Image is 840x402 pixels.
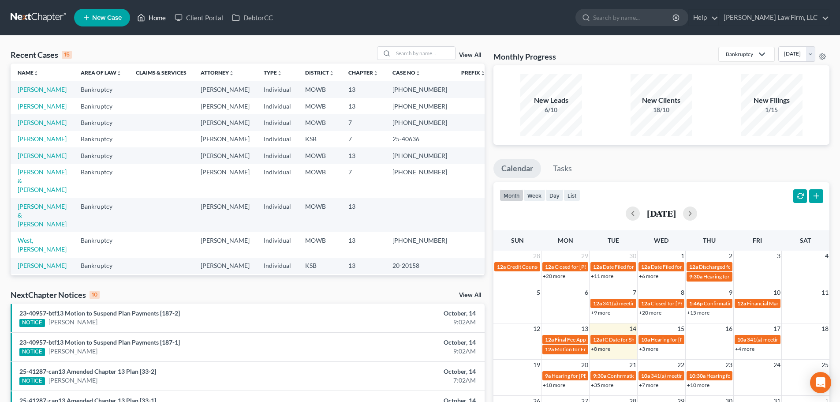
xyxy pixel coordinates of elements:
[689,273,702,280] span: 9:30a
[19,348,45,356] div: NOTICE
[603,263,676,270] span: Date Filed for [PERSON_NAME]
[687,382,709,388] a: +10 more
[18,135,67,143] a: [PERSON_NAME]
[341,232,385,257] td: 13
[728,251,733,261] span: 2
[194,274,257,290] td: [PERSON_NAME]
[257,147,298,164] td: Individual
[543,273,565,279] a: +20 more
[591,273,613,279] a: +11 more
[385,164,454,198] td: [PHONE_NUMBER]
[735,346,754,352] a: +4 more
[257,232,298,257] td: Individual
[603,300,688,307] span: 341(a) meeting for [PERSON_NAME]
[194,258,257,274] td: [PERSON_NAME]
[74,131,129,147] td: Bankruptcy
[821,360,829,370] span: 25
[773,323,781,334] span: 17
[631,95,692,105] div: New Clients
[532,360,541,370] span: 19
[74,164,129,198] td: Bankruptcy
[341,274,385,290] td: 13
[74,274,129,290] td: Bankruptcy
[341,114,385,131] td: 7
[298,98,341,114] td: MOWB
[194,98,257,114] td: [PERSON_NAME]
[641,336,650,343] span: 10a
[545,346,554,353] span: 12a
[545,159,580,178] a: Tasks
[603,336,678,343] span: IC Date for Shield Industries, Inc.
[608,237,619,244] span: Tue
[821,287,829,298] span: 11
[545,372,551,379] span: 9a
[639,382,658,388] a: +7 more
[753,237,762,244] span: Fri
[264,69,282,76] a: Typeunfold_more
[545,263,554,270] span: 12a
[689,372,706,379] span: 10:30a
[639,346,658,352] a: +3 more
[680,287,685,298] span: 8
[737,336,746,343] span: 10a
[228,10,277,26] a: DebtorCC
[493,51,556,62] h3: Monthly Progress
[393,47,455,60] input: Search by name...
[329,318,476,327] div: 9:02AM
[19,309,180,317] a: 23-40957-btf13 Motion to Suspend Plan Payments [187-2]
[543,382,565,388] a: +18 more
[607,372,707,379] span: Confirmation hearing for [PERSON_NAME]
[329,71,334,76] i: unfold_more
[706,372,766,379] span: Hearing for 1 Big Red, LLC
[593,300,602,307] span: 12a
[724,360,733,370] span: 23
[639,309,661,316] a: +20 more
[74,98,129,114] td: Bankruptcy
[257,114,298,131] td: Individual
[129,64,194,81] th: Claims & Services
[415,71,421,76] i: unfold_more
[341,131,385,147] td: 7
[257,164,298,198] td: Individual
[747,336,836,343] span: 341(a) meeting for Bar K Holdings, LLC
[591,309,610,316] a: +9 more
[651,300,757,307] span: Closed for [PERSON_NAME], Demetrielannett
[552,372,620,379] span: Hearing for [PERSON_NAME]
[385,232,454,257] td: [PHONE_NUMBER]
[773,287,781,298] span: 10
[555,263,668,270] span: Closed for [PERSON_NAME] & [PERSON_NAME]
[18,102,67,110] a: [PERSON_NAME]
[194,81,257,98] td: [PERSON_NAME]
[11,49,72,60] div: Recent Cases
[257,131,298,147] td: Individual
[704,300,802,307] span: Confirmation hearing for Apple Central KC
[18,203,67,228] a: [PERSON_NAME] & [PERSON_NAME]
[194,198,257,232] td: [PERSON_NAME]
[580,360,589,370] span: 20
[385,147,454,164] td: [PHONE_NUMBER]
[647,209,676,218] h2: [DATE]
[329,347,476,356] div: 9:02AM
[532,323,541,334] span: 12
[257,198,298,232] td: Individual
[493,159,541,178] a: Calendar
[341,81,385,98] td: 13
[19,377,45,385] div: NOTICE
[564,189,580,201] button: list
[632,287,637,298] span: 7
[699,263,776,270] span: Discharged for [PERSON_NAME]
[507,263,598,270] span: Credit Counseling for [PERSON_NAME]
[329,338,476,347] div: October, 14
[821,323,829,334] span: 18
[641,263,650,270] span: 12a
[676,360,685,370] span: 22
[593,372,606,379] span: 9:30a
[74,114,129,131] td: Bankruptcy
[651,263,771,270] span: Date Filed for [PERSON_NAME] & [PERSON_NAME]
[19,338,180,346] a: 23-40957-btf13 Motion to Suspend Plan Payments [187-1]
[329,309,476,318] div: October, 14
[728,287,733,298] span: 9
[523,189,545,201] button: week
[385,258,454,274] td: 20-20158
[298,232,341,257] td: MOWB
